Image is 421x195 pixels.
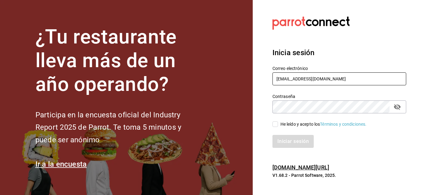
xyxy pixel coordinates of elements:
p: V1.68.2 - Parrot Software, 2025. [272,172,406,178]
a: Ir a la encuesta [35,160,87,169]
div: He leído y acepto los [280,121,367,128]
a: [DOMAIN_NAME][URL] [272,164,329,171]
h2: Participa en la encuesta oficial del Industry Report 2025 de Parrot. Te toma 5 minutos y puede se... [35,109,202,146]
h1: ¿Tu restaurante lleva más de un año operando? [35,25,202,96]
label: Correo electrónico [272,66,406,71]
button: passwordField [392,102,403,112]
input: Ingresa tu correo electrónico [272,72,406,85]
h3: Inicia sesión [272,47,406,58]
a: Términos y condiciones. [320,122,366,127]
label: Contraseña [272,94,406,99]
